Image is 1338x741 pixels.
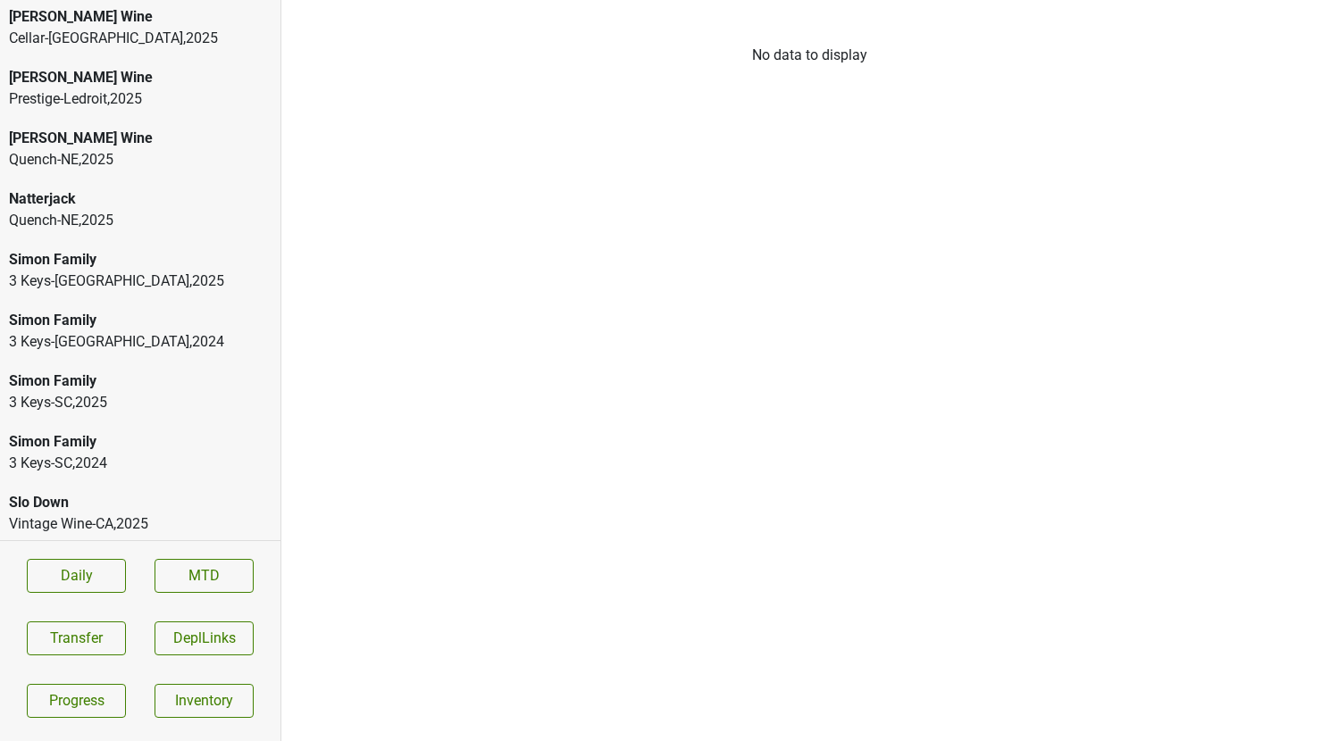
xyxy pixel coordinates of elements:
div: Simon Family [9,370,272,392]
div: Simon Family [9,249,272,271]
div: No data to display [281,45,1338,66]
div: Vintage Wine-CA , 2025 [9,513,272,535]
button: DeplLinks [155,621,254,655]
div: Prestige-Ledroit , 2025 [9,88,272,110]
div: [PERSON_NAME] Wine [9,67,272,88]
div: [PERSON_NAME] Wine [9,128,272,149]
div: Quench-NE , 2025 [9,149,272,171]
a: Progress [27,684,126,718]
a: MTD [155,559,254,593]
div: 3 Keys-[GEOGRAPHIC_DATA] , 2024 [9,331,272,353]
div: [PERSON_NAME] Wine [9,6,272,28]
a: Daily [27,559,126,593]
a: Inventory [155,684,254,718]
div: 3 Keys-SC , 2024 [9,453,272,474]
div: Slo Down [9,492,272,513]
button: Transfer [27,621,126,655]
div: Quench-NE , 2025 [9,210,272,231]
div: Simon Family [9,310,272,331]
div: Natterjack [9,188,272,210]
div: Simon Family [9,431,272,453]
div: 3 Keys-[GEOGRAPHIC_DATA] , 2025 [9,271,272,292]
div: 3 Keys-SC , 2025 [9,392,272,413]
div: Cellar-[GEOGRAPHIC_DATA] , 2025 [9,28,272,49]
